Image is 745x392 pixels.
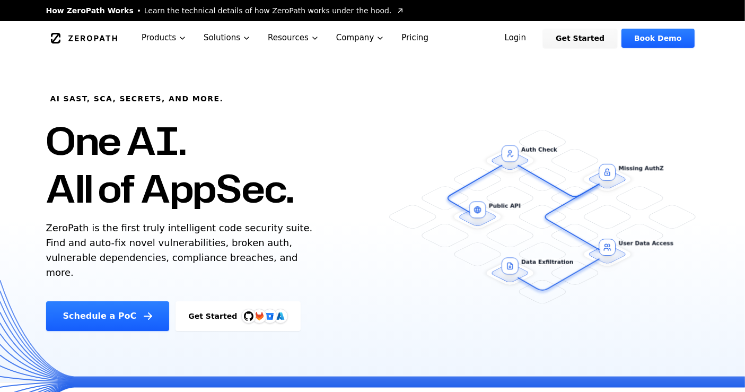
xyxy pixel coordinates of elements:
a: Login [492,29,539,48]
a: Schedule a PoC [46,301,170,331]
button: Products [133,21,195,55]
img: Azure [276,312,285,320]
a: Book Demo [621,29,694,48]
button: Solutions [195,21,259,55]
h6: AI SAST, SCA, Secrets, and more. [50,93,224,104]
button: Resources [259,21,328,55]
span: How ZeroPath Works [46,5,134,16]
nav: Global [33,21,712,55]
a: Pricing [393,21,437,55]
img: GitHub [244,311,253,321]
p: ZeroPath is the first truly intelligent code security suite. Find and auto-fix novel vulnerabilit... [46,221,318,280]
h1: One AI. All of AppSec. [46,117,294,212]
img: GitLab [249,306,270,327]
a: Get Started [543,29,617,48]
button: Company [328,21,393,55]
span: Learn the technical details of how ZeroPath works under the hood. [144,5,392,16]
svg: Bitbucket [264,310,276,322]
a: Get StartedGitHubGitLabAzure [176,301,301,331]
a: How ZeroPath WorksLearn the technical details of how ZeroPath works under the hood. [46,5,405,16]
